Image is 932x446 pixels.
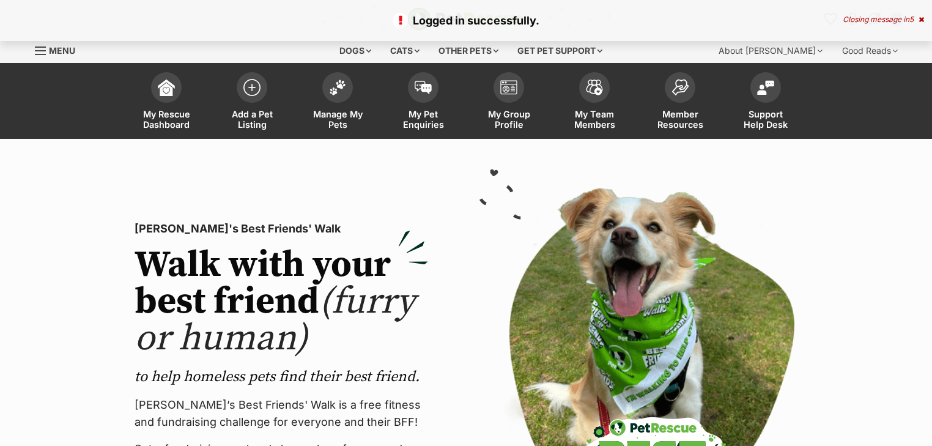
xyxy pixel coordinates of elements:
span: Menu [49,45,75,56]
a: Add a Pet Listing [209,66,295,139]
div: Other pets [430,39,507,63]
img: group-profile-icon-3fa3cf56718a62981997c0bc7e787c4b2cf8bcc04b72c1350f741eb67cf2f40e.svg [500,80,517,95]
img: dashboard-icon-eb2f2d2d3e046f16d808141f083e7271f6b2e854fb5c12c21221c1fb7104beca.svg [158,79,175,96]
div: Cats [382,39,428,63]
span: My Pet Enquiries [396,109,451,130]
div: About [PERSON_NAME] [710,39,831,63]
img: add-pet-listing-icon-0afa8454b4691262ce3f59096e99ab1cd57d4a30225e0717b998d2c9b9846f56.svg [243,79,261,96]
a: Support Help Desk [723,66,808,139]
a: My Pet Enquiries [380,66,466,139]
div: Get pet support [509,39,611,63]
span: (furry or human) [135,279,415,362]
span: My Group Profile [481,109,536,130]
p: [PERSON_NAME]'s Best Friends' Walk [135,220,428,237]
a: My Rescue Dashboard [124,66,209,139]
a: Member Resources [637,66,723,139]
a: My Team Members [552,66,637,139]
span: Manage My Pets [310,109,365,130]
span: Support Help Desk [738,109,793,130]
a: Manage My Pets [295,66,380,139]
span: Add a Pet Listing [224,109,279,130]
span: My Rescue Dashboard [139,109,194,130]
p: to help homeless pets find their best friend. [135,367,428,387]
div: Dogs [331,39,380,63]
img: member-resources-icon-8e73f808a243e03378d46382f2149f9095a855e16c252ad45f914b54edf8863c.svg [671,79,689,95]
img: team-members-icon-5396bd8760b3fe7c0b43da4ab00e1e3bb1a5d9ba89233759b79545d2d3fc5d0d.svg [586,80,603,95]
img: pet-enquiries-icon-7e3ad2cf08bfb03b45e93fb7055b45f3efa6380592205ae92323e6603595dc1f.svg [415,81,432,94]
span: My Team Members [567,109,622,130]
a: Menu [35,39,84,61]
p: [PERSON_NAME]’s Best Friends' Walk is a free fitness and fundraising challenge for everyone and t... [135,396,428,431]
span: Member Resources [653,109,708,130]
img: manage-my-pets-icon-02211641906a0b7f246fdf0571729dbe1e7629f14944591b6c1af311fb30b64b.svg [329,80,346,95]
div: Good Reads [834,39,906,63]
h2: Walk with your best friend [135,247,428,357]
img: help-desk-icon-fdf02630f3aa405de69fd3d07c3f3aa587a6932b1a1747fa1d2bba05be0121f9.svg [757,80,774,95]
a: My Group Profile [466,66,552,139]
